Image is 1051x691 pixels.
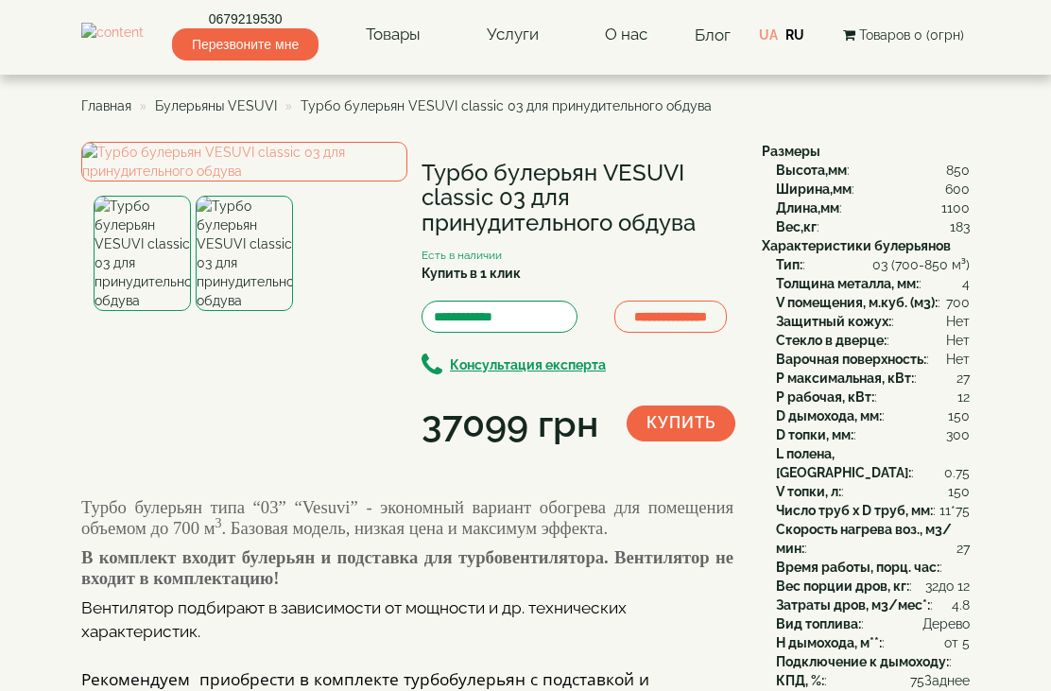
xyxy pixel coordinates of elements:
[776,654,949,669] b: Подключение к дымоходу:
[776,522,952,556] b: Скорость нагрева воз., м3/мин:
[776,181,852,197] b: Ширина,мм
[945,180,970,199] span: 600
[776,406,970,425] div: :
[450,357,606,372] b: Консультация експерта
[422,249,502,262] small: Есть в наличии
[837,25,970,45] button: Товаров 0 (0грн)
[776,295,938,310] b: V помещения, м.куб. (м3):
[946,161,970,180] span: 850
[776,219,817,234] b: Вес,кг
[776,616,861,631] b: Вид топлива:
[872,255,970,274] span: 03 (700-850 м³)
[776,276,919,291] b: Толщина металла, мм:
[776,633,970,652] div: :
[776,614,970,633] div: :
[776,560,939,575] b: Время работы, порц. час:
[196,196,293,311] img: Турбо булерьян VESUVI classic 03 для принудительного обдува
[81,98,131,113] a: Главная
[155,98,277,113] a: Булерьяны VESUVI
[81,497,733,538] span: Турбо булерьян типа “03” “Vesuvi” - экономный вариант обогрева для помещения объемом до 700 м . Б...
[946,425,970,444] span: 300
[956,369,970,388] span: 27
[627,406,735,441] button: Купить
[957,388,970,406] span: 12
[762,238,951,253] b: Характеристики булерьянов
[948,482,970,501] span: 150
[785,27,804,43] a: RU
[776,501,970,520] div: :
[776,635,882,650] b: H дымохода, м**:
[776,257,802,272] b: Тип:
[946,312,970,331] span: Нет
[776,597,930,613] b: Затраты дров, м3/мес*:
[81,598,630,641] span: Вентилятор подбирают в зависимости от мощности и др. технических характеристик.
[301,98,712,113] span: Турбо булерьян VESUVI classic 03 для принудительного обдува
[776,352,926,367] b: Варочная поверхность:
[941,199,970,217] span: 1100
[776,427,853,442] b: D топки, мм:
[347,13,439,57] a: Товары
[948,406,970,425] span: 150
[776,314,891,329] b: Защитный кожух:
[776,673,824,688] b: КПД, %:
[950,217,970,236] span: 183
[910,671,924,690] span: 75
[776,161,970,180] div: :
[762,144,820,159] b: Размеры
[962,274,970,293] span: 4
[422,161,733,235] h1: Турбо булерьян VESUVI classic 03 для принудительного обдува
[776,520,970,558] div: :
[944,463,970,482] span: 0.75
[859,27,964,43] span: Товаров 0 (0грн)
[776,200,839,216] b: Длина,мм
[956,539,970,558] span: 27
[776,217,970,236] div: :
[422,397,598,450] div: 37099 грн
[924,671,970,690] span: Заднее
[776,312,970,331] div: :
[759,27,778,43] a: UA
[946,293,970,312] span: 700
[695,26,731,44] a: Блог
[776,577,970,596] div: :
[776,369,970,388] div: :
[81,142,407,181] img: Турбо булерьян VESUVI classic 03 для принудительного обдува
[172,9,319,28] a: 0679219530
[776,255,970,274] div: :
[776,331,970,350] div: :
[81,23,144,46] img: content
[81,547,733,588] span: В комплект входит булерьян и подставка для турбовентилятора. Вентилятор не входит в комплектацию!
[922,614,970,633] span: Дерево
[946,331,970,350] span: Нет
[586,13,666,57] a: О нас
[776,503,933,518] b: Число труб x D труб, мм:
[776,388,970,406] div: :
[776,596,970,614] div: :
[776,180,970,199] div: :
[422,264,521,283] label: Купить в 1 клик
[925,577,939,596] span: 32
[776,333,887,348] b: Стекло в дверце:
[939,577,970,596] span: до 12
[215,516,221,530] span: 3
[776,444,970,482] div: :
[94,196,191,311] img: Турбо булерьян VESUVI classic 03 для принудительного обдува
[944,633,970,652] span: от 5
[776,389,874,405] b: P рабочая, кВт:
[776,408,882,423] b: D дымохода, мм:
[776,558,970,577] div: :
[776,652,970,671] div: :
[946,350,970,369] span: Нет
[776,293,970,312] div: :
[939,501,970,520] span: 11*75
[776,446,911,480] b: L полена, [GEOGRAPHIC_DATA]:
[776,484,841,499] b: V топки, л:
[468,13,558,57] a: Услуги
[776,671,970,690] div: :
[172,28,319,60] span: Перезвоните мне
[776,163,847,178] b: Высота,мм
[776,482,970,501] div: :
